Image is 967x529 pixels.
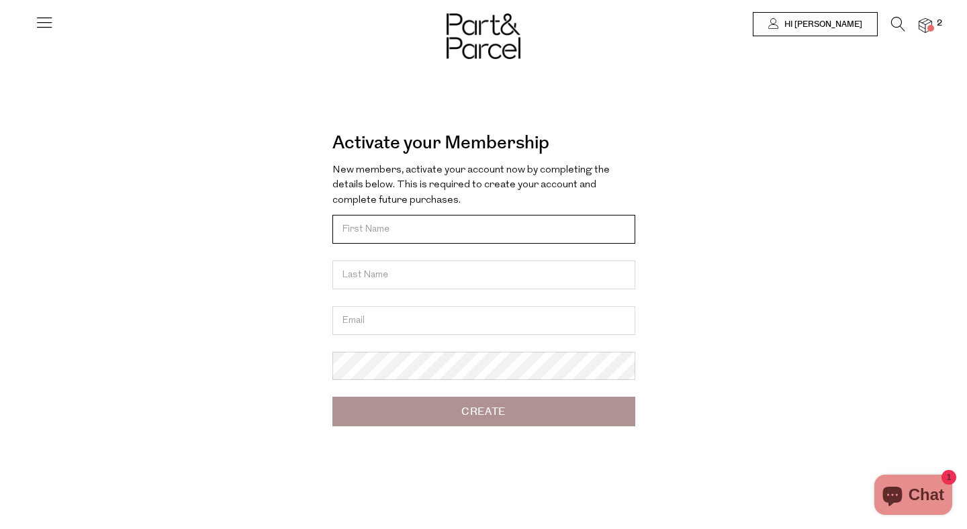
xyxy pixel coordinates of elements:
a: Hi [PERSON_NAME] [753,12,878,36]
span: 2 [933,17,946,30]
input: Last Name [332,260,635,289]
p: New members, activate your account now by completing the details below. This is required to creat... [332,163,635,209]
input: First Name [332,215,635,244]
a: 2 [919,18,932,32]
input: Email [332,306,635,335]
span: Hi [PERSON_NAME] [781,19,862,30]
a: Activate your Membership [332,128,549,158]
img: Part&Parcel [447,13,520,59]
inbox-online-store-chat: Shopify online store chat [870,475,956,518]
input: Create [332,397,635,426]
